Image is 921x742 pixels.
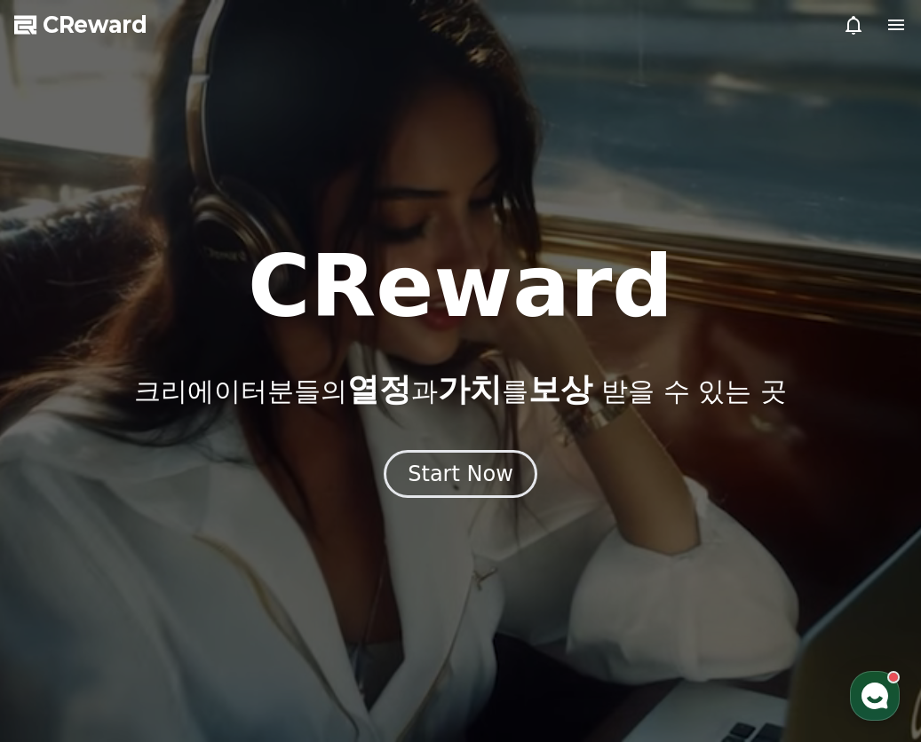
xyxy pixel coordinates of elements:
[528,371,592,407] span: 보상
[117,563,229,607] a: 대화
[408,460,513,488] div: Start Now
[43,11,147,39] span: CReward
[274,589,296,604] span: 설정
[134,372,786,407] p: 크리에이터분들의 과 를 받을 수 있는 곳
[56,589,67,604] span: 홈
[384,450,537,498] button: Start Now
[229,563,341,607] a: 설정
[438,371,502,407] span: 가치
[5,563,117,607] a: 홈
[163,590,184,604] span: 대화
[384,468,537,485] a: Start Now
[347,371,411,407] span: 열정
[248,244,673,329] h1: CReward
[14,11,147,39] a: CReward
